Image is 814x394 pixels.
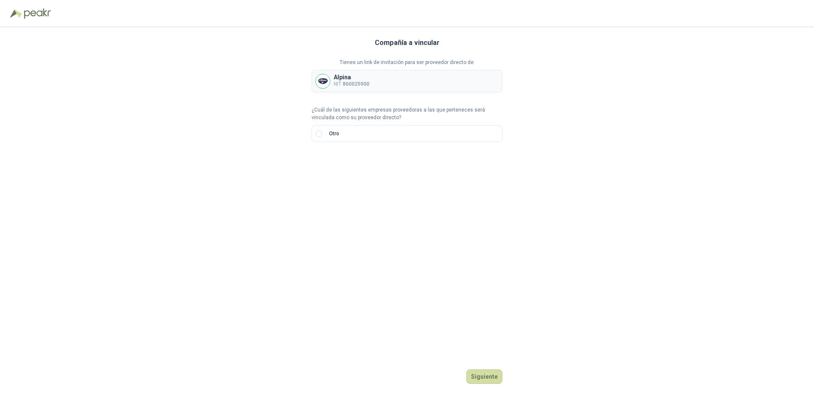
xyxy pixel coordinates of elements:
[312,106,502,122] p: ¿Cuál de las siguientes empresas proveedoras a las que perteneces será vinculada como su proveedo...
[316,74,330,88] img: Company Logo
[24,8,51,19] img: Peakr
[334,80,369,88] p: NIT
[466,369,502,384] button: Siguiente
[375,37,440,48] h3: Compañía a vincular
[10,9,22,18] img: Logo
[312,59,502,67] p: Tienes un link de invitación para ser proveedor directo de:
[343,81,369,87] b: 860025900
[329,130,339,138] p: Otro
[334,74,369,80] p: Alpina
